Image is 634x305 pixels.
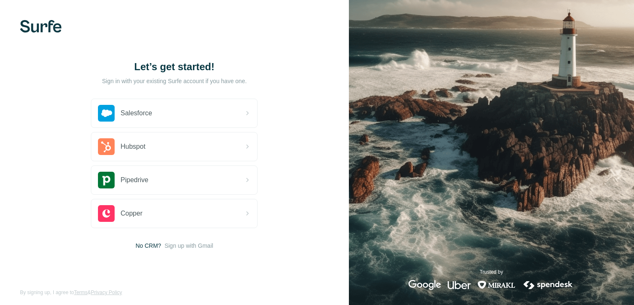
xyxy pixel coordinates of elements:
[20,20,62,33] img: Surfe's logo
[120,208,142,219] span: Copper
[135,241,161,250] span: No CRM?
[120,142,145,152] span: Hubspot
[74,290,88,295] a: Terms
[448,280,471,290] img: uber's logo
[20,289,122,296] span: By signing up, I agree to &
[522,280,574,290] img: spendesk's logo
[477,280,516,290] img: mirakl's logo
[102,77,247,85] p: Sign in with your existing Surfe account if you have one.
[120,175,148,185] span: Pipedrive
[98,105,115,122] img: salesforce's logo
[120,108,152,118] span: Salesforce
[98,205,115,222] img: copper's logo
[91,290,122,295] a: Privacy Policy
[98,138,115,155] img: hubspot's logo
[165,241,213,250] button: Sign up with Gmail
[408,280,441,290] img: google's logo
[91,60,258,74] h1: Let’s get started!
[98,172,115,188] img: pipedrive's logo
[480,268,503,276] p: Trusted by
